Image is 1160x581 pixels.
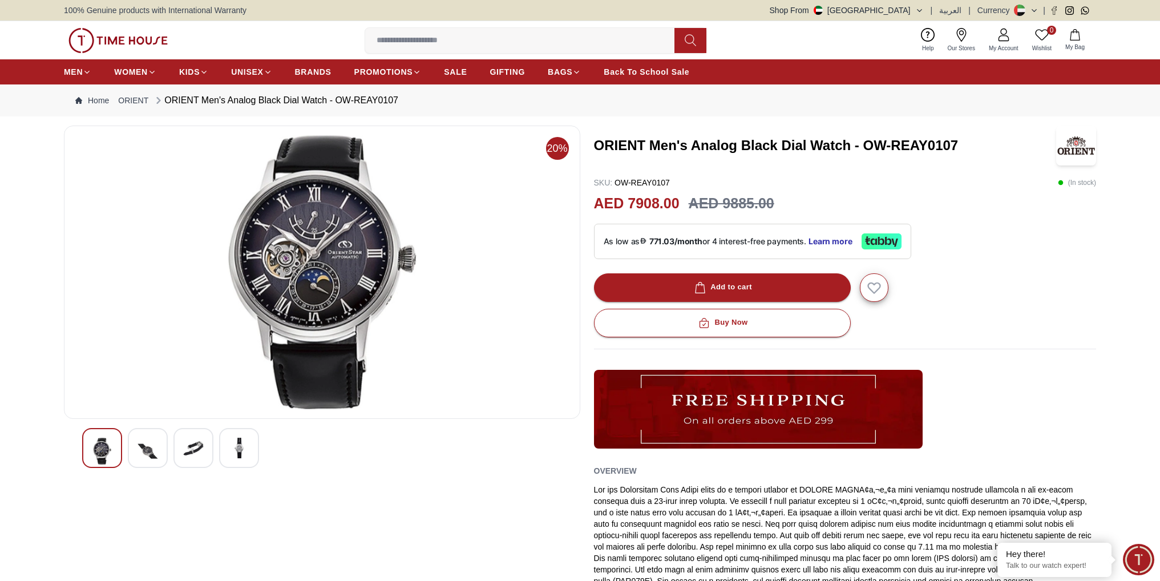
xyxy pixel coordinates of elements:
[183,438,204,458] img: ORIENT Men's Analog Black Dial Watch - OW-REAY0107
[1123,544,1154,575] div: Chat Widget
[179,66,200,78] span: KIDS
[490,62,525,82] a: GIFTING
[1065,6,1074,15] a: Instagram
[692,281,752,294] div: Add to cart
[74,135,571,409] img: ORIENT Men's Analog Black Dial Watch - OW-REAY0107
[138,438,158,465] img: ORIENT Men's Analog Black Dial Watch - OW-REAY0107
[114,62,156,82] a: WOMEN
[153,94,398,107] div: ORIENT Men's Analog Black Dial Watch - OW-REAY0107
[968,5,971,16] span: |
[490,66,525,78] span: GIFTING
[1047,26,1056,35] span: 0
[229,438,249,458] img: ORIENT Men's Analog Black Dial Watch - OW-REAY0107
[594,462,637,479] h2: Overview
[594,177,670,188] p: OW-REAY0107
[1025,26,1058,55] a: 0Wishlist
[64,84,1096,116] nav: Breadcrumb
[984,44,1023,53] span: My Account
[354,62,422,82] a: PROMOTIONS
[295,66,332,78] span: BRANDS
[594,136,1054,155] h3: ORIENT Men's Analog Black Dial Watch - OW-REAY0107
[231,62,272,82] a: UNISEX
[594,309,851,337] button: Buy Now
[92,438,112,465] img: ORIENT Men's Analog Black Dial Watch - OW-REAY0107
[64,5,246,16] span: 100% Genuine products with International Warranty
[939,5,961,16] button: العربية
[931,5,933,16] span: |
[770,5,924,16] button: Shop From[GEOGRAPHIC_DATA]
[114,66,148,78] span: WOMEN
[1006,561,1103,571] p: Talk to our watch expert!
[594,370,923,449] img: ...
[548,66,572,78] span: BAGS
[1028,44,1056,53] span: Wishlist
[68,28,168,53] img: ...
[354,66,413,78] span: PROMOTIONS
[915,26,941,55] a: Help
[696,316,747,329] div: Buy Now
[1050,6,1058,15] a: Facebook
[444,62,467,82] a: SALE
[1058,27,1092,54] button: My Bag
[1043,5,1045,16] span: |
[295,62,332,82] a: BRANDS
[1056,126,1096,166] img: ORIENT Men's Analog Black Dial Watch - OW-REAY0107
[1061,43,1089,51] span: My Bag
[548,62,581,82] a: BAGS
[604,62,689,82] a: Back To School Sale
[594,178,613,187] span: SKU :
[546,137,569,160] span: 20%
[689,193,774,215] h3: AED 9885.00
[943,44,980,53] span: Our Stores
[64,66,83,78] span: MEN
[604,66,689,78] span: Back To School Sale
[594,273,851,302] button: Add to cart
[1006,548,1103,560] div: Hey there!
[918,44,939,53] span: Help
[75,95,109,106] a: Home
[977,5,1015,16] div: Currency
[444,66,467,78] span: SALE
[941,26,982,55] a: Our Stores
[231,66,263,78] span: UNISEX
[1081,6,1089,15] a: Whatsapp
[1058,177,1096,188] p: ( In stock )
[64,62,91,82] a: MEN
[118,95,148,106] a: ORIENT
[179,62,208,82] a: KIDS
[814,6,823,15] img: United Arab Emirates
[594,193,680,215] h2: AED 7908.00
